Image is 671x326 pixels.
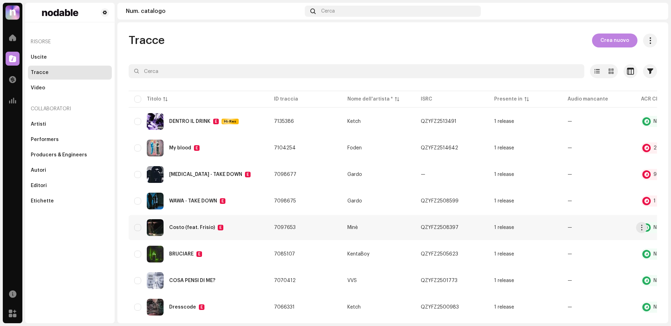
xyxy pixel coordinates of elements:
[347,278,410,283] span: VVS
[347,172,362,177] div: Gardo
[147,246,164,262] img: 53d21b52-519e-42f1-90c9-f0b97083892b
[274,119,294,124] span: 7135386
[421,252,458,257] div: QZYFZ2505623
[421,199,459,203] div: QZYFZ2508599
[421,225,459,230] div: QZYFZ2508397
[274,252,295,257] span: 7085107
[147,113,164,130] img: 9025b7f6-88b8-4d1b-809a-237551f8d763
[347,225,358,230] div: Minè
[494,96,522,103] div: Presente in
[274,146,296,150] span: 7104254
[31,70,49,75] div: Tracce
[169,252,194,257] div: BRUCIARE
[494,225,514,230] div: 1 release
[568,225,630,230] re-a-table-badge: —
[28,194,112,208] re-m-nav-item: Etichette
[31,85,45,91] div: Video
[347,252,369,257] div: KentaBoy
[28,50,112,64] re-m-nav-item: Uscite
[347,119,410,124] span: Ketch
[347,146,362,150] div: Foden
[321,8,335,14] span: Cerca
[31,168,46,173] div: Autori
[494,252,514,257] div: 1 release
[222,119,238,124] span: Hi-Res
[568,146,630,150] re-a-table-badge: —
[568,199,630,203] re-a-table-badge: —
[347,199,362,203] div: Gardo
[494,119,514,124] div: 1 release
[347,225,410,230] span: Minè
[126,8,302,14] div: Num. catalogo
[494,252,556,257] span: 1 release
[31,198,54,204] div: Etichette
[220,198,225,204] div: E
[28,81,112,95] re-m-nav-item: Video
[421,146,458,150] div: QZYFZ2514642
[218,225,223,230] div: E
[347,119,361,124] div: Ketch
[147,219,164,236] img: c28bbed6-339b-4d88-942f-9d8b832eb6d0
[31,137,59,142] div: Performers
[347,146,410,150] span: Foden
[347,305,410,310] span: Ketch
[31,121,46,127] div: Artisti
[274,305,295,310] span: 7066331
[169,172,242,177] div: AMEN - TAKE DOWN
[245,172,251,177] div: E
[347,252,410,257] span: KentaBoy
[494,199,514,203] div: 1 release
[213,119,219,124] div: E
[347,96,393,103] div: Nome dell'artista *
[421,119,456,124] div: QZYFZ2513491
[28,101,112,117] div: Collaboratori
[421,278,457,283] div: QZYFZ2501773
[347,305,361,310] div: Ketch
[568,278,630,283] re-a-table-badge: —
[169,199,217,203] div: WAWA - TAKE DOWN
[347,278,357,283] div: VVS
[31,8,89,17] img: 76c24b47-aeef-4864-ac4f-cb296f729043
[31,54,47,60] div: Uscite
[494,225,556,230] span: 1 release
[494,278,514,283] div: 1 release
[421,172,425,177] div: —
[274,225,296,230] span: 7097653
[347,199,410,203] span: Gardo
[194,145,200,151] div: E
[147,193,164,209] img: e17943df-64e9-4b7d-8c12-52b1e25775de
[129,64,584,78] input: Cerca
[6,6,20,20] img: 39a81664-4ced-4598-a294-0293f18f6a76
[494,172,556,177] span: 1 release
[129,34,165,47] span: Tracce
[568,172,630,177] re-a-table-badge: —
[274,172,296,177] span: 7098677
[592,34,637,47] button: Crea nuovo
[196,251,202,257] div: E
[169,305,196,310] div: Dresscode
[494,199,556,203] span: 1 release
[28,148,112,162] re-m-nav-item: Producers & Engineers
[169,119,210,124] div: DENTRO IL DRINK
[494,305,556,310] span: 1 release
[568,305,630,310] re-a-table-badge: —
[147,140,164,156] img: 164937b8-b5e4-4fc3-b5e5-974247169627
[169,278,215,283] div: COSA PENSI DI ME?
[28,179,112,193] re-m-nav-item: Editori
[169,146,191,150] div: My blood
[147,272,164,289] img: 39d62aa4-5bee-4fc1-b8a0-14de72f7f4bb
[199,304,204,310] div: E
[274,278,296,283] span: 7070412
[28,133,112,147] re-m-nav-item: Performers
[494,305,514,310] div: 1 release
[274,199,296,203] span: 7098675
[568,119,630,124] re-a-table-badge: —
[649,6,660,17] img: c028b6f5-eb5e-414e-82f5-a938631bc1ff
[600,34,629,47] span: Crea nuovo
[28,117,112,131] re-m-nav-item: Artisti
[169,225,215,230] div: Costo (feat. Frisio)
[494,146,556,150] span: 1 release
[494,172,514,177] div: 1 release
[147,299,164,316] img: 5f7bcdd8-8a9d-4b3b-83aa-d51860ac4bed
[494,119,556,124] span: 1 release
